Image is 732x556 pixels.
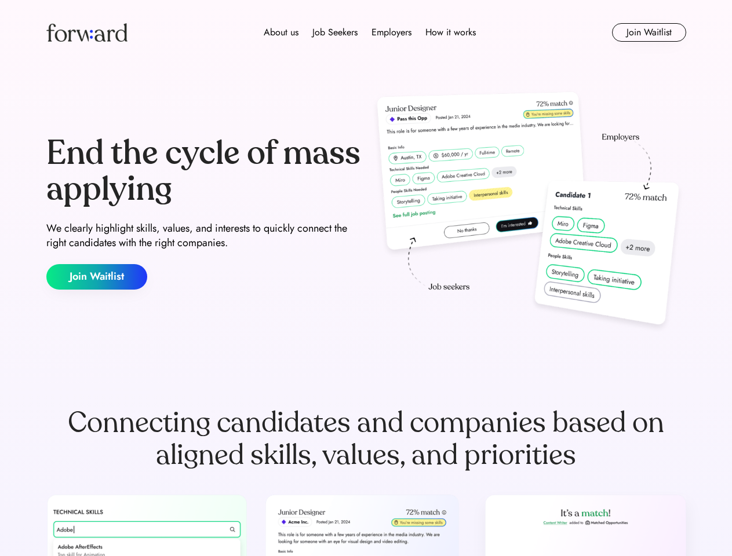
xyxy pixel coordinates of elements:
div: Job Seekers [312,25,358,39]
div: End the cycle of mass applying [46,136,362,207]
div: We clearly highlight skills, values, and interests to quickly connect the right candidates with t... [46,221,362,250]
button: Join Waitlist [612,23,686,42]
img: Forward logo [46,23,128,42]
div: Employers [372,25,411,39]
div: About us [264,25,298,39]
button: Join Waitlist [46,264,147,290]
img: hero-image.png [371,88,686,337]
div: Connecting candidates and companies based on aligned skills, values, and priorities [46,407,686,471]
div: How it works [425,25,476,39]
